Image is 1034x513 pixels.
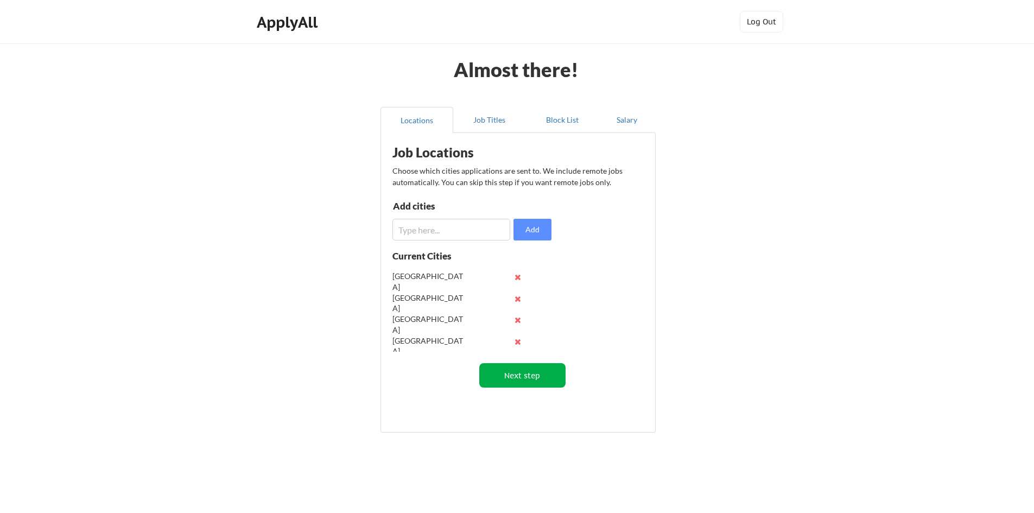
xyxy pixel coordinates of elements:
[393,201,505,211] div: Add cities
[392,219,510,240] input: Type here...
[740,11,783,33] button: Log Out
[392,146,529,159] div: Job Locations
[257,13,321,31] div: ApplyAll
[392,165,642,188] div: Choose which cities applications are sent to. We include remote jobs automatically. You can skip ...
[479,363,566,388] button: Next step
[392,271,464,292] div: [GEOGRAPHIC_DATA]
[392,293,464,314] div: [GEOGRAPHIC_DATA]
[453,107,526,133] button: Job Titles
[441,60,592,79] div: Almost there!
[513,219,551,240] button: Add
[599,107,656,133] button: Salary
[526,107,599,133] button: Block List
[392,335,464,357] div: [GEOGRAPHIC_DATA]
[392,314,464,335] div: [GEOGRAPHIC_DATA]
[380,107,453,133] button: Locations
[392,251,475,261] div: Current Cities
